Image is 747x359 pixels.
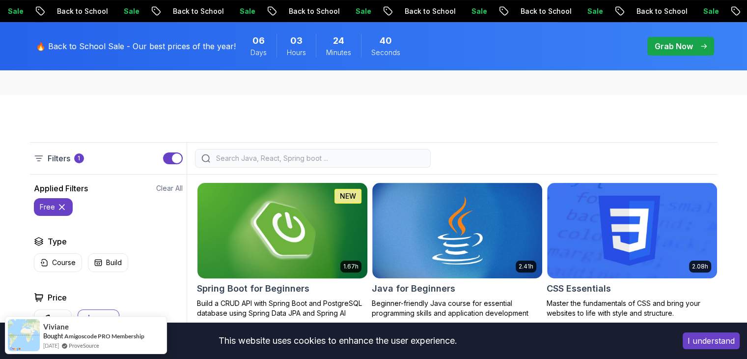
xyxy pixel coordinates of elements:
[7,330,668,352] div: This website uses cookies to enhance the user experience.
[43,341,59,350] span: [DATE]
[197,182,368,318] a: Spring Boot for Beginners card1.67hNEWSpring Boot for BeginnersBuild a CRUD API with Spring Boot ...
[197,299,368,318] p: Build a CRUD API with Spring Boot and PostgreSQL database using Spring Data JPA and Spring AI
[193,180,371,280] img: Spring Boot for Beginners card
[464,6,495,16] p: Sale
[281,6,348,16] p: Back to School
[64,332,144,340] a: Amigoscode PRO Membership
[372,299,543,318] p: Beginner-friendly Java course for essential programming skills and application development
[629,6,695,16] p: Back to School
[36,40,236,52] p: 🔥 Back to School Sale - Our best prices of the year!
[683,332,740,349] button: Accept cookies
[372,182,543,318] a: Java for Beginners card2.41hJava for BeginnersBeginner-friendly Java course for essential program...
[580,6,611,16] p: Sale
[106,258,122,268] p: Build
[48,152,70,164] p: Filters
[513,6,580,16] p: Back to School
[34,253,82,272] button: Course
[8,319,40,351] img: provesource social proof notification image
[348,6,379,16] p: Sale
[34,198,73,216] button: free
[214,153,424,163] input: Search Java, React, Spring boot ...
[165,6,232,16] p: Back to School
[397,6,464,16] p: Back to School
[88,253,128,272] button: Build
[34,182,88,194] h2: Applied Filters
[250,48,267,58] span: Days
[98,314,113,324] p: Free
[519,263,533,270] p: 2.41h
[232,6,263,16] p: Sale
[48,292,67,303] h2: Price
[695,6,727,16] p: Sale
[252,34,265,48] span: 6 Days
[340,191,356,201] p: NEW
[54,314,65,324] p: Pro
[372,282,455,296] h2: Java for Beginners
[371,48,400,58] span: Seconds
[43,332,63,340] span: Bought
[69,341,99,350] a: ProveSource
[692,263,708,270] p: 2.08h
[372,183,542,278] img: Java for Beginners card
[78,154,80,162] p: 1
[333,34,344,48] span: 24 Minutes
[547,282,611,296] h2: CSS Essentials
[43,323,69,331] span: Viviane
[287,48,306,58] span: Hours
[326,48,351,58] span: Minutes
[156,183,183,193] button: Clear All
[78,309,119,329] button: Free
[290,34,303,48] span: 3 Hours
[547,299,718,318] p: Master the fundamentals of CSS and bring your websites to life with style and structure.
[116,6,147,16] p: Sale
[52,258,76,268] p: Course
[343,263,359,270] p: 1.67h
[197,282,309,296] h2: Spring Boot for Beginners
[34,309,72,329] button: Pro
[48,236,67,247] h2: Type
[655,40,693,52] p: Grab Now
[49,6,116,16] p: Back to School
[40,202,55,212] p: free
[380,34,392,48] span: 40 Seconds
[547,182,718,318] a: CSS Essentials card2.08hCSS EssentialsMaster the fundamentals of CSS and bring your websites to l...
[547,183,717,278] img: CSS Essentials card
